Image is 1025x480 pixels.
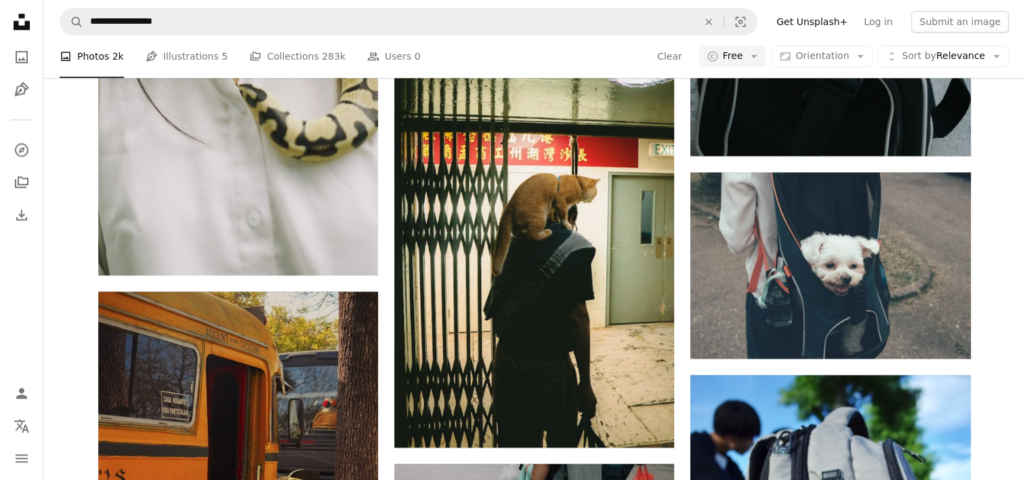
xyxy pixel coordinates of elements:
a: Collections [8,169,35,196]
button: Sort byRelevance [878,46,1009,68]
span: Orientation [795,51,849,62]
a: Photos [8,43,35,71]
img: white dog in backpack [690,172,970,359]
form: Find visuals sitewide [60,8,757,35]
a: Get Unsplash+ [768,11,856,33]
button: Visual search [724,9,757,35]
button: Clear [656,46,683,68]
button: Menu [8,445,35,472]
span: 5 [222,49,228,64]
button: Clear [694,9,724,35]
img: A cat rides on a person's shoulders. [394,27,674,447]
a: Log in / Sign up [8,380,35,407]
span: Relevance [902,50,985,64]
a: Illustrations [8,76,35,103]
a: white dog in backpack [690,259,970,271]
button: Language [8,412,35,439]
a: Collections 283k [249,35,346,79]
a: Log in [856,11,900,33]
span: 283k [322,49,346,64]
button: Search Unsplash [60,9,83,35]
a: Download History [8,201,35,228]
span: Free [723,50,743,64]
button: Submit an image [911,11,1009,33]
span: 0 [415,49,421,64]
a: Illustrations 5 [146,35,228,79]
button: Free [699,46,767,68]
a: Users 0 [367,35,421,79]
a: A cat rides on a person's shoulders. [394,231,674,243]
a: Explore [8,136,35,163]
button: Orientation [772,46,873,68]
a: Home — Unsplash [8,8,35,38]
span: Sort by [902,51,936,62]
